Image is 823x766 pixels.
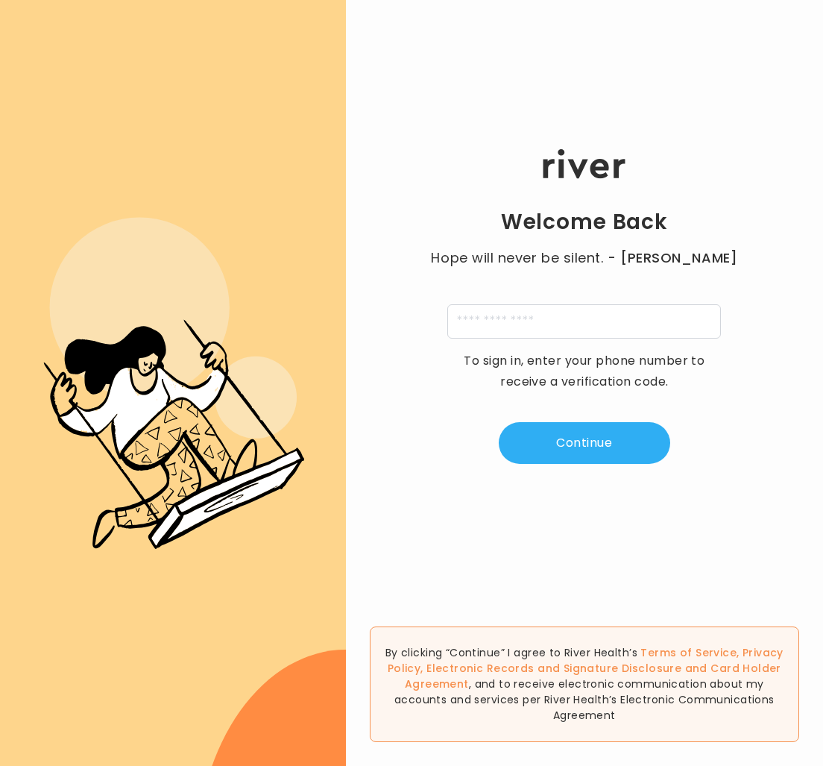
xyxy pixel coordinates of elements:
span: , and to receive electronic communication about my accounts and services per River Health’s Elect... [394,676,775,723]
p: To sign in, enter your phone number to receive a verification code. [454,351,715,392]
a: Card Holder Agreement [405,661,781,691]
span: - [PERSON_NAME] [608,248,737,269]
a: Terms of Service [640,645,737,660]
a: Privacy Policy [388,645,783,676]
h1: Welcome Back [501,209,668,236]
div: By clicking “Continue” I agree to River Health’s [370,627,799,742]
button: Continue [499,422,670,464]
span: , , and [388,645,783,691]
p: Hope will never be silent. [417,248,752,269]
a: Electronic Records and Signature Disclosure [426,661,681,676]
